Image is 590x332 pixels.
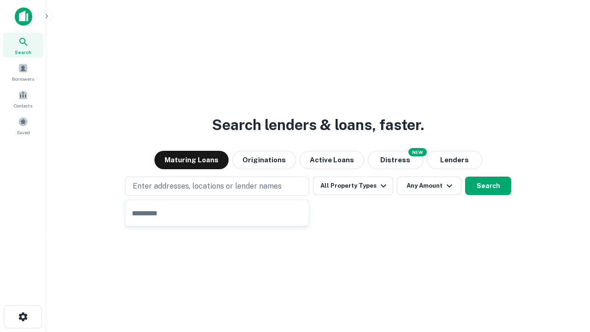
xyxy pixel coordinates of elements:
iframe: Chat Widget [544,258,590,302]
button: Maturing Loans [154,151,229,169]
a: Borrowers [3,59,43,84]
p: Enter addresses, locations or lender names [133,181,282,192]
a: Search [3,33,43,58]
span: Search [15,48,31,56]
button: Lenders [427,151,482,169]
button: All Property Types [313,177,393,195]
button: Search distressed loans with lien and other non-mortgage details. [368,151,423,169]
h3: Search lenders & loans, faster. [212,114,424,136]
button: Search [465,177,511,195]
span: Borrowers [12,75,34,83]
span: Contacts [14,102,32,109]
button: Any Amount [397,177,461,195]
button: Active Loans [300,151,364,169]
button: Enter addresses, locations or lender names [125,177,309,196]
button: Originations [232,151,296,169]
a: Saved [3,113,43,138]
span: Saved [17,129,30,136]
a: Contacts [3,86,43,111]
img: capitalize-icon.png [15,7,32,26]
div: NEW [408,148,427,156]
